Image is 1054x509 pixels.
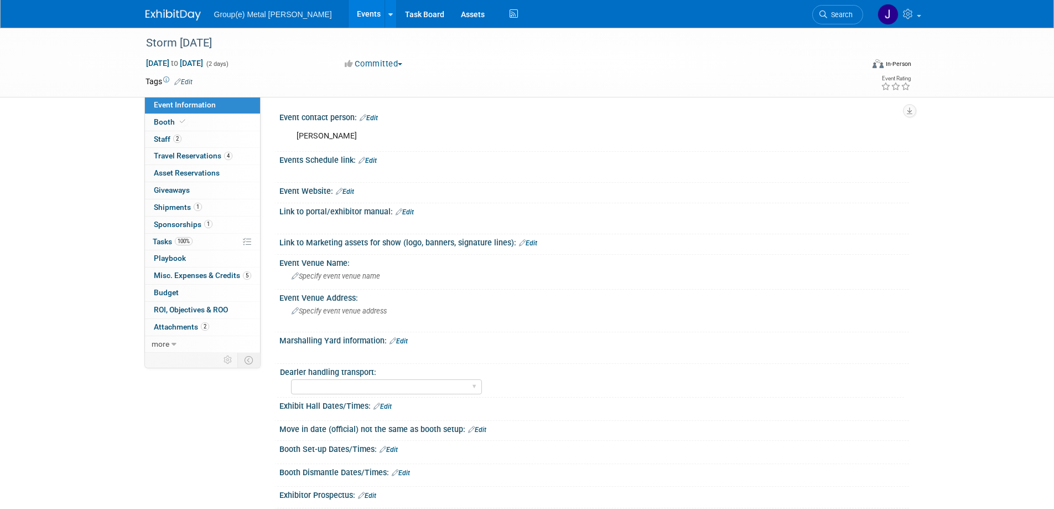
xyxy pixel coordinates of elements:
span: Search [827,11,853,19]
div: Link to portal/exhibitor manual: [279,203,909,218]
div: Exhibit Hall Dates/Times: [279,398,909,412]
span: 4 [224,152,232,160]
div: Booth Dismantle Dates/Times: [279,464,909,479]
span: [DATE] [DATE] [146,58,204,68]
button: Committed [341,58,407,70]
div: Move in date (official) not the same as booth setup: [279,421,909,435]
span: Group(e) Metal [PERSON_NAME] [214,10,332,19]
a: Event Information [145,97,260,114]
a: Edit [358,492,376,500]
span: Playbook [154,254,186,263]
a: Booth [145,114,260,131]
div: Booth Set-up Dates/Times: [279,441,909,455]
span: Specify event venue name [292,272,380,280]
a: Asset Reservations [145,165,260,182]
div: Event Venue Address: [279,290,909,304]
span: more [152,340,169,348]
a: Tasks100% [145,234,260,250]
a: Edit [519,239,537,247]
a: Edit [380,446,398,454]
a: Misc. Expenses & Credits5 [145,268,260,284]
div: Event contact person: [279,109,909,124]
a: Giveaways [145,182,260,199]
a: Search [812,5,863,24]
span: Giveaways [154,186,190,194]
span: ROI, Objectives & ROO [154,305,228,314]
span: (2 days) [205,60,229,68]
span: 2 [173,135,181,143]
div: Event Website: [279,183,909,197]
a: Attachments2 [145,319,260,336]
span: Staff [154,135,181,143]
span: 2 [201,322,209,331]
span: Shipments [154,203,202,212]
span: 100% [175,237,193,245]
div: Event Venue Name: [279,255,909,269]
div: Link to Marketing assets for show (logo, banners, signature lines): [279,234,909,249]
span: 1 [194,203,202,211]
div: Marshalling Yard information: [279,332,909,347]
a: Shipments1 [145,199,260,216]
span: Misc. Expenses & Credits [154,271,251,280]
a: Sponsorships1 [145,217,260,233]
td: Personalize Event Tab Strip [219,353,238,367]
span: Attachments [154,322,209,331]
a: Edit [373,403,392,410]
div: Events Schedule link: [279,152,909,166]
span: Sponsorships [154,220,212,229]
a: ROI, Objectives & ROO [145,302,260,318]
a: Budget [145,285,260,301]
td: Toggle Event Tabs [237,353,260,367]
img: ExhibitDay [146,9,201,20]
a: Travel Reservations4 [145,148,260,164]
a: Edit [359,157,377,164]
a: Edit [336,188,354,196]
span: 5 [243,271,251,280]
div: Exhibitor Prospectus: [279,487,909,501]
div: [PERSON_NAME] [289,125,787,147]
span: 1 [204,220,212,228]
a: Edit [360,114,378,122]
span: Travel Reservations [154,151,232,160]
a: Playbook [145,250,260,267]
i: Booth reservation complete [180,119,185,125]
img: Format-Inperson.png [873,59,884,68]
div: Dearler handling transport: [280,364,904,378]
img: Jason Whittemore [878,4,899,25]
a: Edit [396,208,414,216]
div: Event Rating [881,76,911,81]
span: Event Information [154,100,216,109]
span: Booth [154,117,188,126]
div: Storm [DATE] [142,33,847,53]
a: Edit [468,426,486,434]
a: Staff2 [145,131,260,148]
span: Tasks [153,237,193,246]
a: Edit [392,469,410,477]
a: more [145,336,260,353]
span: Asset Reservations [154,168,220,177]
div: Event Format [798,58,912,74]
a: Edit [390,337,408,345]
span: to [169,59,180,68]
div: In-Person [885,60,911,68]
span: Budget [154,288,179,297]
span: Specify event venue address [292,307,387,315]
td: Tags [146,76,193,87]
a: Edit [174,78,193,86]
